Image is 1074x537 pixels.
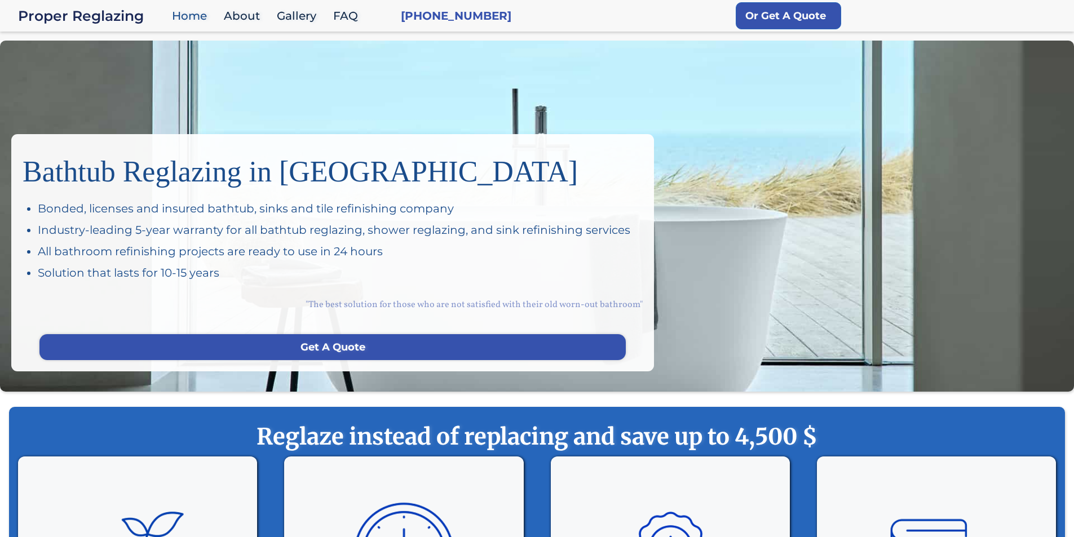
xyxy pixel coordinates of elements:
div: Industry-leading 5-year warranty for all bathtub reglazing, shower reglazing, and sink refinishin... [38,222,643,238]
a: [PHONE_NUMBER] [401,8,511,24]
div: Proper Reglazing [18,8,166,24]
a: home [18,8,166,24]
strong: Reglaze instead of replacing and save up to 4,500 $ [32,423,1042,451]
a: FAQ [328,4,369,28]
a: Home [166,4,218,28]
a: Get A Quote [39,334,626,360]
a: Gallery [271,4,328,28]
a: About [218,4,271,28]
div: "The best solution for those who are not satisfied with their old worn-out bathroom" [23,286,643,323]
div: Solution that lasts for 10-15 years [38,265,643,281]
a: Or Get A Quote [736,2,841,29]
div: Bonded, licenses and insured bathtub, sinks and tile refinishing company [38,201,643,216]
h1: Bathtub Reglazing in [GEOGRAPHIC_DATA] [23,145,643,189]
div: All bathroom refinishing projects are ready to use in 24 hours [38,243,643,259]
